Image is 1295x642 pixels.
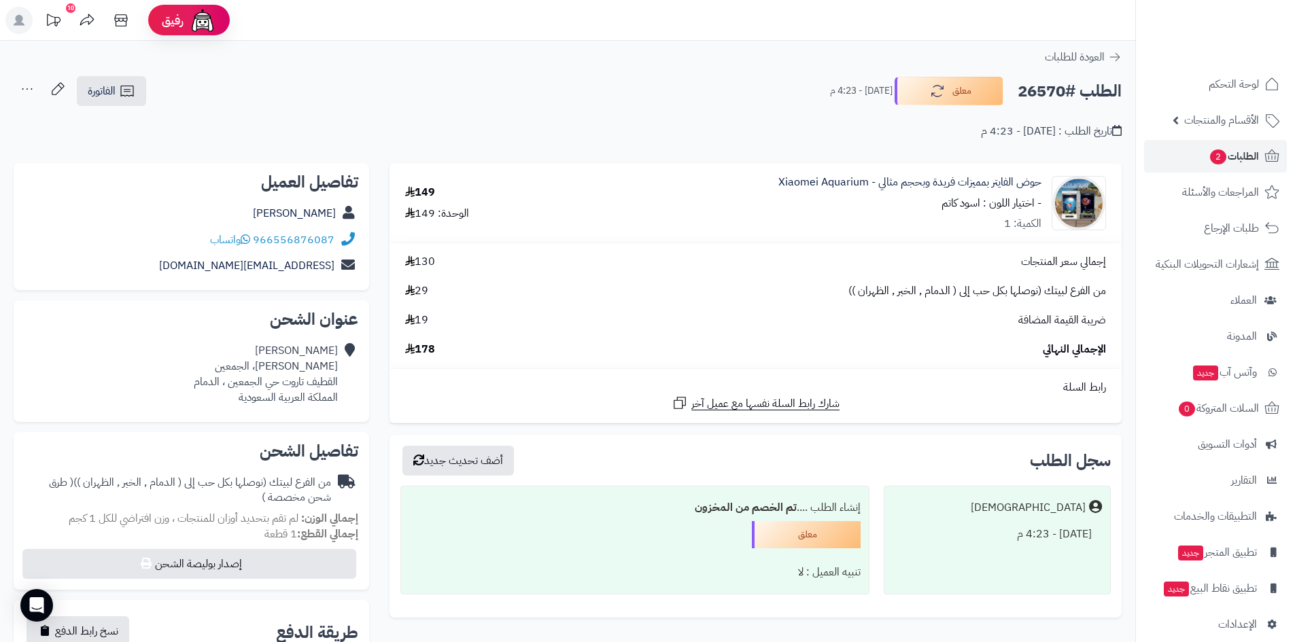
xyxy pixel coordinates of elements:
small: 1 قطعة [264,526,358,542]
div: Open Intercom Messenger [20,589,53,622]
span: التقارير [1231,471,1257,490]
img: logo-2.png [1203,38,1282,67]
span: التطبيقات والخدمات [1174,507,1257,526]
span: ( طرق شحن مخصصة ) [49,474,331,506]
a: 966556876087 [253,232,334,248]
h2: عنوان الشحن [24,311,358,327]
span: جديد [1164,582,1189,596]
span: شارك رابط السلة نفسها مع عميل آخر [691,396,840,412]
a: التقارير [1144,464,1287,497]
div: الوحدة: 149 [405,206,469,221]
a: شارك رابط السلة نفسها مع عميل آخر [672,395,840,412]
a: العملاء [1144,284,1287,317]
span: الطلبات [1209,147,1259,166]
span: تطبيق نقاط البيع [1162,579,1257,598]
span: إشعارات التحويلات البنكية [1156,255,1259,274]
button: إصدار بوليصة الشحن [22,549,356,579]
span: ضريبة القيمة المضافة [1018,313,1106,328]
span: طلبات الإرجاع [1204,219,1259,238]
span: نسخ رابط الدفع [55,623,118,639]
div: 10 [66,3,75,13]
span: من الفرع لبيتك (نوصلها بكل حب إلى ( الدمام , الخبر , الظهران )) [848,283,1106,299]
span: 19 [405,313,428,328]
span: 0 [1179,402,1195,416]
a: الإعدادات [1144,608,1287,641]
span: 178 [405,342,435,357]
div: تنبيه العميل : لا [409,559,860,586]
span: العودة للطلبات [1045,49,1105,65]
div: من الفرع لبيتك (نوصلها بكل حب إلى ( الدمام , الخبر , الظهران )) [24,475,331,506]
span: 130 [405,254,435,270]
h2: طريقة الدفع [276,624,358,641]
div: [DATE] - 4:23 م [893,521,1102,548]
a: [PERSON_NAME] [253,205,336,221]
span: وآتس آب [1192,363,1257,382]
span: الأقسام والمنتجات [1184,111,1259,130]
b: تم الخصم من المخزون [695,499,797,516]
strong: إجمالي القطع: [297,526,358,542]
a: المراجعات والأسئلة [1144,176,1287,209]
span: لوحة التحكم [1209,75,1259,94]
span: جديد [1178,546,1203,560]
a: [EMAIL_ADDRESS][DOMAIN_NAME] [159,257,334,274]
a: لوحة التحكم [1144,68,1287,101]
span: لم تقم بتحديد أوزان للمنتجات ، وزن افتراضي للكل 1 كجم [69,510,298,527]
span: المدونة [1227,327,1257,346]
a: الطلبات2 [1144,140,1287,173]
a: الفاتورة [77,76,146,106]
span: رفيق [162,12,184,29]
div: تاريخ الطلب : [DATE] - 4:23 م [981,124,1122,139]
a: تطبيق نقاط البيعجديد [1144,572,1287,605]
span: الإعدادات [1218,615,1257,634]
h2: تفاصيل الشحن [24,443,358,459]
span: العملاء [1230,291,1257,310]
div: [PERSON_NAME] [PERSON_NAME]، الجمعين القطيف تاروت حي الجمعين ، الدمام المملكة العربية السعودية [194,343,338,405]
strong: إجمالي الوزن: [301,510,358,527]
small: [DATE] - 4:23 م [830,84,893,98]
span: 29 [405,283,428,299]
span: أدوات التسويق [1198,435,1257,454]
div: الكمية: 1 [1004,216,1041,232]
div: معلق [752,521,861,548]
a: المدونة [1144,320,1287,353]
span: السلات المتروكة [1177,399,1259,418]
span: إجمالي سعر المنتجات [1021,254,1106,270]
a: وآتس آبجديد [1144,356,1287,389]
div: إنشاء الطلب .... [409,495,860,521]
button: معلق [895,77,1003,105]
div: [DEMOGRAPHIC_DATA] [971,500,1086,516]
a: إشعارات التحويلات البنكية [1144,248,1287,281]
img: ai-face.png [189,7,216,34]
a: التطبيقات والخدمات [1144,500,1287,533]
span: المراجعات والأسئلة [1182,183,1259,202]
button: أضف تحديث جديد [402,446,514,476]
h2: تفاصيل العميل [24,174,358,190]
span: تطبيق المتجر [1177,543,1257,562]
span: جديد [1193,365,1218,380]
a: تحديثات المنصة [36,7,70,37]
a: العودة للطلبات [1045,49,1122,65]
a: واتساب [210,232,250,248]
a: طلبات الإرجاع [1144,212,1287,245]
span: الإجمالي النهائي [1043,342,1106,357]
div: رابط السلة [395,380,1116,395]
span: الفاتورة [88,83,116,99]
small: - اختيار اللون : اسود كاتم [942,195,1041,211]
a: تطبيق المتجرجديد [1144,536,1287,569]
h2: الطلب #26570 [1018,77,1122,105]
h3: سجل الطلب [1030,452,1111,469]
span: 2 [1210,149,1226,164]
a: أدوات التسويق [1144,428,1287,461]
img: 1748954042-1748952520704_bwejq3_2_1DCACEQ-90x90.jpg [1052,176,1105,230]
div: 149 [405,185,435,200]
a: حوض الفايتر بمميزات فريدة وبحجم مثالي - Xiaomei Aquarium [778,175,1041,190]
a: السلات المتروكة0 [1144,392,1287,425]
